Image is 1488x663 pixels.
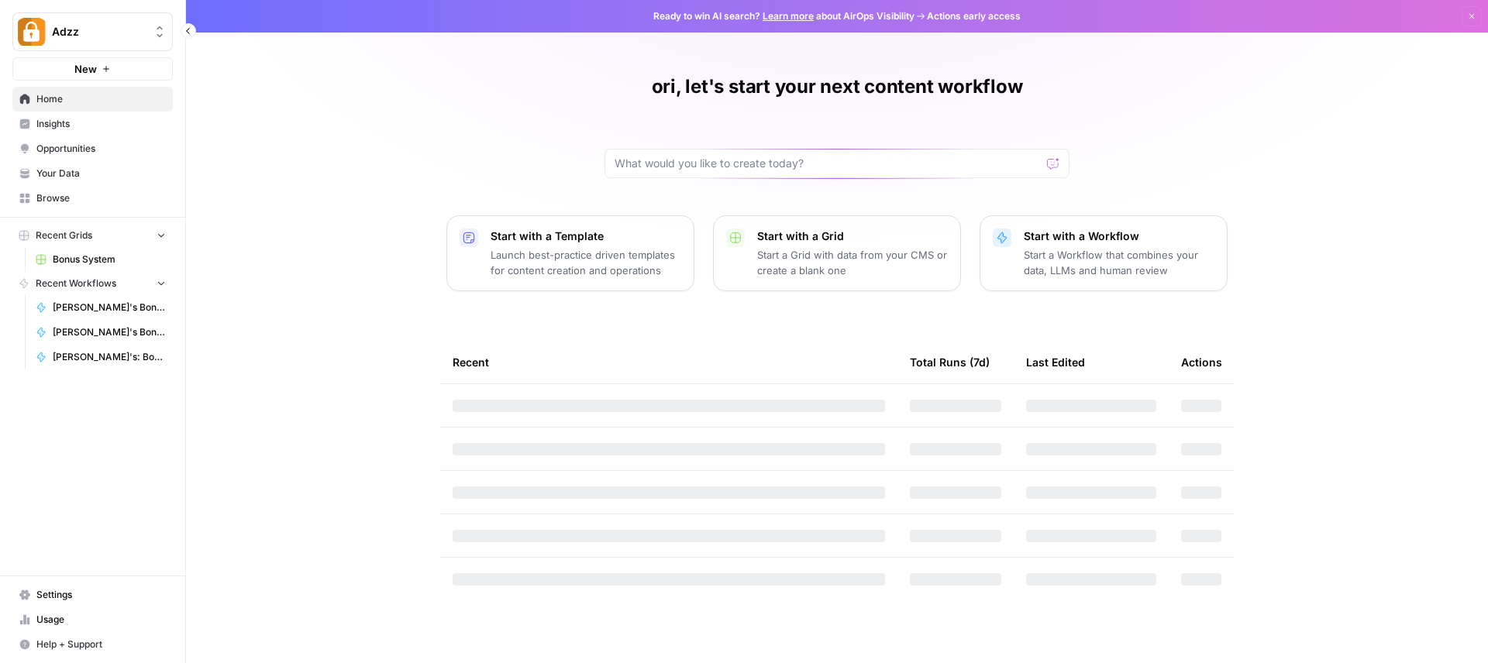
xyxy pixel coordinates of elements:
a: Learn more [763,10,814,22]
p: Start with a Template [491,228,681,244]
span: [PERSON_NAME]'s: Bonuses Search [53,350,166,364]
p: Start a Workflow that combines your data, LLMs and human review [1024,247,1214,278]
span: Bonus System [53,252,166,266]
span: [PERSON_NAME]'s Bonus Text Creation [53,325,166,339]
a: [PERSON_NAME]'s Bonus Text Creation [29,320,173,345]
span: Home [36,92,166,106]
div: Recent [453,341,885,383]
a: Usage [12,607,173,632]
span: Recent Workflows [36,277,116,290]
span: Usage [36,613,166,627]
button: New [12,57,173,81]
a: Browse [12,186,173,211]
p: Start with a Workflow [1024,228,1214,244]
span: Ready to win AI search? about AirOps Visibility [653,9,914,23]
button: Recent Workflows [12,272,173,295]
p: Launch best-practice driven templates for content creation and operations [491,247,681,278]
span: Your Data [36,167,166,180]
span: Opportunities [36,142,166,156]
a: Your Data [12,161,173,186]
img: Adzz Logo [18,18,46,46]
p: Start a Grid with data from your CMS or create a blank one [757,247,948,278]
span: Recent Grids [36,228,92,242]
a: Insights [12,112,173,136]
button: Workspace: Adzz [12,12,173,51]
span: [PERSON_NAME]'s Bonus Text Creation + Language [53,301,166,314]
button: Start with a WorkflowStart a Workflow that combines your data, LLMs and human review [980,215,1228,291]
span: Help + Support [36,637,166,651]
a: Settings [12,582,173,607]
a: Bonus System [29,247,173,272]
button: Help + Support [12,632,173,657]
h1: ori, let's start your next content workflow [652,74,1023,99]
span: Actions early access [927,9,1021,23]
a: Home [12,87,173,112]
span: Browse [36,191,166,205]
span: Settings [36,588,166,602]
div: Total Runs (7d) [910,341,990,383]
div: Last Edited [1026,341,1085,383]
a: [PERSON_NAME]'s Bonus Text Creation + Language [29,295,173,320]
span: New [74,61,97,77]
span: Insights [36,117,166,131]
button: Recent Grids [12,224,173,247]
button: Start with a TemplateLaunch best-practice driven templates for content creation and operations [446,215,694,291]
input: What would you like to create today? [615,156,1041,171]
div: Actions [1181,341,1222,383]
p: Start with a Grid [757,228,948,244]
a: [PERSON_NAME]'s: Bonuses Search [29,345,173,369]
a: Opportunities [12,136,173,161]
span: Adzz [52,24,146,40]
button: Start with a GridStart a Grid with data from your CMS or create a blank one [713,215,961,291]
